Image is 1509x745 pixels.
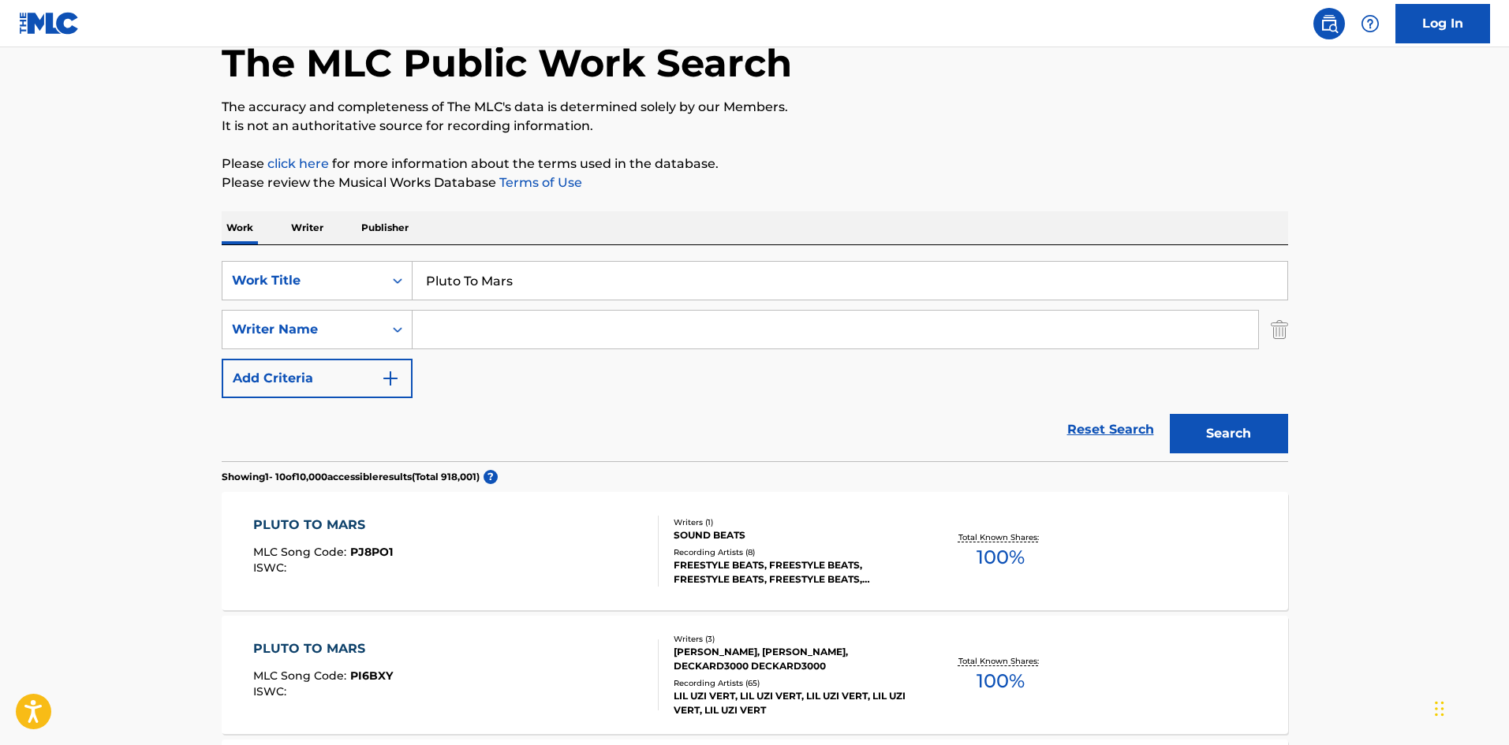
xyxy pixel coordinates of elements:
p: Showing 1 - 10 of 10,000 accessible results (Total 918,001 ) [222,470,480,484]
a: Log In [1395,4,1490,43]
iframe: Chat Widget [1430,669,1509,745]
div: Recording Artists ( 8 ) [674,546,912,558]
span: PI6BXY [350,669,393,683]
div: Work Title [232,271,374,290]
p: It is not an authoritative source for recording information. [222,117,1288,136]
span: MLC Song Code : [253,545,350,559]
div: FREESTYLE BEATS, FREESTYLE BEATS, FREESTYLE BEATS, FREESTYLE BEATS, FREESTYLE BEATS [674,558,912,587]
p: Please for more information about the terms used in the database. [222,155,1288,173]
p: Please review the Musical Works Database [222,173,1288,192]
img: Delete Criterion [1271,310,1288,349]
div: [PERSON_NAME], [PERSON_NAME], DECKARD3000 DECKARD3000 [674,645,912,673]
span: ? [484,470,498,484]
a: Public Search [1313,8,1345,39]
span: PJ8PO1 [350,545,393,559]
div: LIL UZI VERT, LIL UZI VERT, LIL UZI VERT, LIL UZI VERT, LIL UZI VERT [674,689,912,717]
div: Drag [1435,685,1444,732]
img: MLC Logo [19,12,80,35]
div: Help [1354,8,1386,39]
a: Reset Search [1059,412,1162,447]
form: Search Form [222,261,1288,461]
a: Terms of Use [496,175,582,190]
h1: The MLC Public Work Search [222,39,792,87]
a: PLUTO TO MARSMLC Song Code:PJ8PO1ISWC:Writers (1)SOUND BEATSRecording Artists (8)FREESTYLE BEATS,... [222,492,1288,610]
p: The accuracy and completeness of The MLC's data is determined solely by our Members. [222,98,1288,117]
p: Work [222,211,258,244]
span: 100 % [977,543,1025,572]
p: Writer [286,211,328,244]
a: click here [267,156,329,171]
span: ISWC : [253,561,290,575]
div: Writers ( 1 ) [674,516,912,528]
div: PLUTO TO MARS [253,639,393,658]
img: help [1361,14,1380,33]
img: 9d2ae6d4665cec9f34b9.svg [381,369,400,388]
p: Total Known Shares: [958,655,1043,667]
button: Search [1170,414,1288,453]
p: Publisher [357,211,413,244]
div: PLUTO TO MARS [253,516,393,535]
div: Recording Artists ( 65 ) [674,677,912,689]
a: PLUTO TO MARSMLC Song Code:PI6BXYISWC:Writers (3)[PERSON_NAME], [PERSON_NAME], DECKARD3000 DECKAR... [222,616,1288,734]
span: MLC Song Code : [253,669,350,683]
img: search [1320,14,1339,33]
button: Add Criteria [222,359,413,398]
div: Writer Name [232,320,374,339]
span: 100 % [977,667,1025,695]
div: SOUND BEATS [674,528,912,542]
span: ISWC : [253,684,290,698]
div: Writers ( 3 ) [674,633,912,645]
p: Total Known Shares: [958,531,1043,543]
